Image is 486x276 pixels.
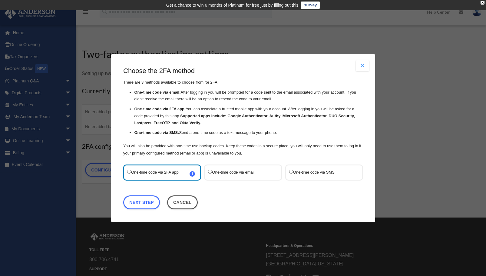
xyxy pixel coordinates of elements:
[134,130,179,135] strong: One-time code via SMS:
[123,66,363,76] h3: Choose the 2FA method
[289,168,353,176] label: One-time code via SMS
[123,142,363,157] p: You will also be provided with one-time use backup codes. Keep these codes in a secure place, you...
[134,90,180,94] strong: One-time code via email:
[123,66,363,157] div: There are 3 methods available to choose from for 2FA:
[208,168,272,176] label: One-time code via email
[123,195,160,209] a: Next Step
[134,89,363,103] li: After logging in you will be prompted for a code sent to the email associated with your account. ...
[127,168,191,176] label: One-time code via 2FA app
[481,1,484,5] div: close
[127,169,131,173] input: One-time code via 2FA appi
[134,107,186,111] strong: One-time code via 2FA app:
[208,169,212,173] input: One-time code via email
[134,106,363,126] li: You can associate a trusted mobile app with your account. After logging in you will be asked for ...
[134,129,363,136] li: Send a one-time code as a text message to your phone.
[289,169,293,173] input: One-time code via SMS
[167,195,197,209] button: Close this dialog window
[190,171,195,176] span: i
[166,2,299,9] div: Get a chance to win 6 months of Platinum for free just by filling out this
[301,2,320,9] a: survey
[356,60,369,71] button: Close modal
[134,114,355,125] strong: Supported apps include: Google Authenticator, Authy, Microsoft Authenticator, DUO Security, Lastp...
